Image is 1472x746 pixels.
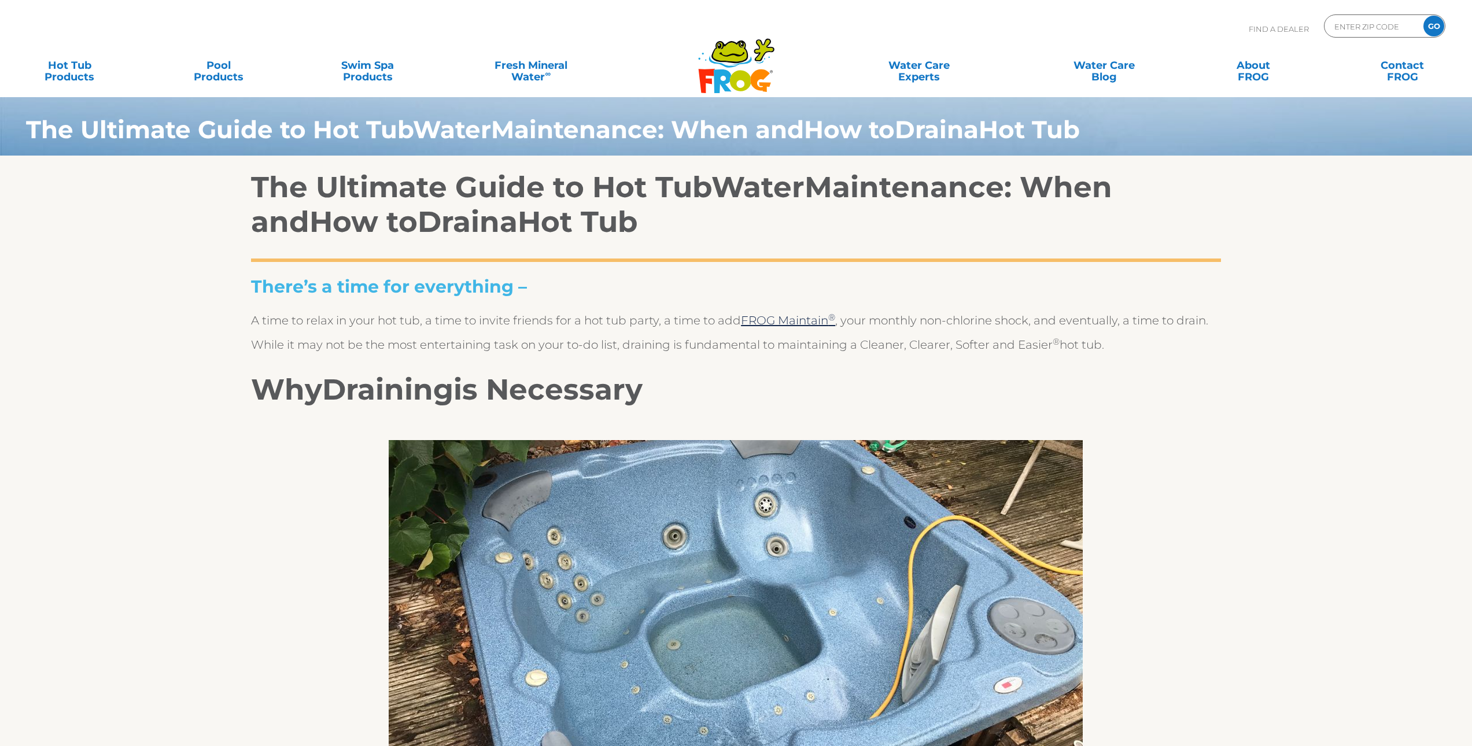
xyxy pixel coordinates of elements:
span: There’s a time for everything – [251,276,527,297]
span: How to [804,115,895,145]
a: AboutFROG [1196,54,1311,77]
span: a [500,204,518,239]
span: The Ultimate Guide to Hot Tub [251,169,711,205]
a: FROG Maintain® [741,313,835,327]
a: Fresh MineralWater∞ [459,54,604,77]
span: Maintenance: When and [251,169,1112,239]
sup: ∞ [545,69,551,78]
span: Hot Tub [979,115,1080,145]
a: Water CareBlog [1046,54,1162,77]
span: The Ultimate Guide to Hot Tub [26,115,413,145]
span: Drain [895,115,964,145]
img: Frog Products Logo [692,23,781,94]
span: A time to relax in your hot tub, a time to invite friends for a hot tub party, a time to add , yo... [251,313,1208,327]
p: Find A Dealer [1249,14,1309,43]
sup: ® [1053,336,1060,347]
a: PoolProducts [161,54,276,77]
span: is Necessary [453,372,643,407]
span: a [964,115,979,145]
span: Water [413,115,491,145]
span: Water [711,169,805,205]
sup: ® [828,312,835,323]
input: GO [1423,16,1444,36]
span: How to [309,204,418,239]
a: ContactFROG [1345,54,1460,77]
span: Why [251,372,322,407]
span: Drain [418,204,500,239]
span: Draining [322,372,453,407]
a: Water CareExperts [825,54,1013,77]
span: Hot Tub [518,204,638,239]
a: Swim SpaProducts [309,54,425,77]
span: While it may not be the most entertaining task on your to-do list, draining is fundamental to mai... [251,338,1104,352]
span: Maintenance: When and [491,115,804,145]
a: Hot TubProducts [12,54,127,77]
